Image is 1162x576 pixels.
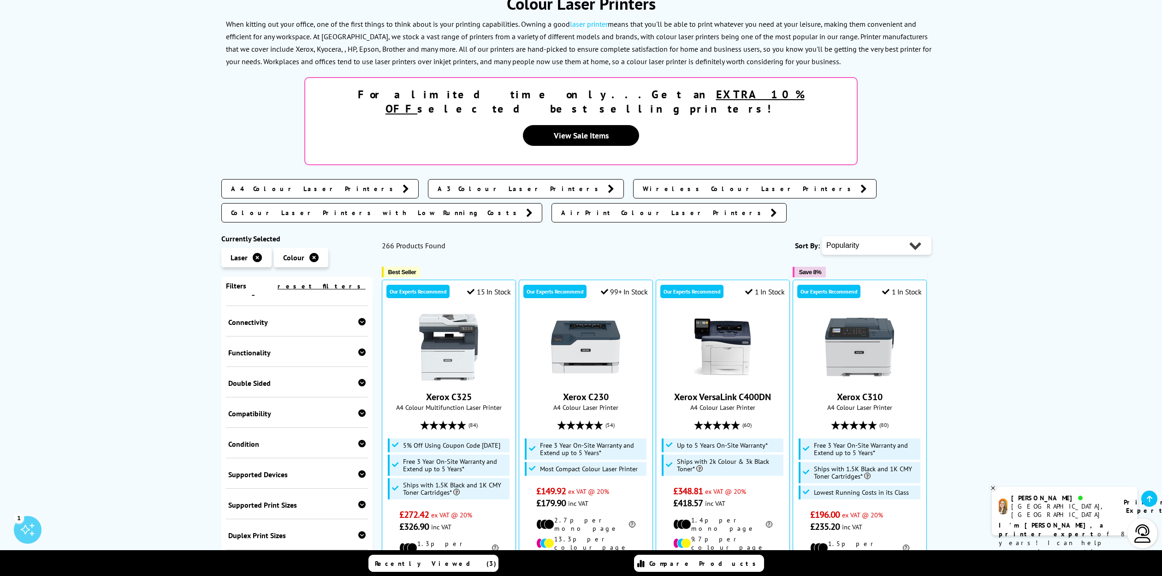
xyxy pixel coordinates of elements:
[810,540,909,556] li: 1.5p per mono page
[673,535,772,552] li: 9.7p per colour page
[797,285,860,298] div: Our Experts Recommend
[793,267,826,277] button: Save 8%
[705,487,746,496] span: ex VAT @ 20%
[677,442,768,449] span: Up to 5 Years On-Site Warranty*
[634,555,764,572] a: Compare Products
[745,287,785,296] div: 1 In Stock
[882,287,922,296] div: 1 In Stock
[661,403,785,412] span: A4 Colour Laser Printer
[399,521,429,533] span: £326.90
[221,234,373,243] div: Currently Selected
[426,391,472,403] a: Xerox C325
[536,497,566,509] span: £179.90
[795,241,820,250] span: Sort By:
[388,269,416,276] span: Best Seller
[825,374,894,384] a: Xerox C310
[399,540,498,556] li: 1.3p per mono page
[428,179,624,198] a: A3 Colour Laser Printers
[228,409,366,418] div: Compatibility
[798,403,922,412] span: A4 Colour Laser Printer
[403,458,507,473] span: Free 3 Year On-Site Warranty and Extend up to 5 Years*
[403,442,500,449] span: 5% Off Using Coupon Code [DATE]
[842,510,883,519] span: ex VAT @ 20%
[814,489,909,496] span: Lowest Running Costs in its Class
[231,184,398,193] span: A4 Colour Laser Printers
[999,521,1106,538] b: I'm [PERSON_NAME], a printer expert
[551,374,620,384] a: Xerox C230
[999,498,1008,515] img: amy-livechat.png
[568,487,609,496] span: ex VAT @ 20%
[673,516,772,533] li: 1.4p per mono page
[231,253,248,262] span: Laser
[403,481,507,496] span: Ships with 1.5K Black and 1K CMY Toner Cartridges*
[283,253,304,262] span: Colour
[226,44,931,66] p: All of our printers are hand-picked to ensure complete satisfaction for home and business users, ...
[431,522,451,531] span: inc VAT
[231,208,522,217] span: Colour Laser Printers with Low Running Costs
[14,513,24,523] div: 1
[649,559,761,568] span: Compare Products
[523,285,587,298] div: Our Experts Recommend
[688,312,757,382] img: Xerox VersaLink C400DN
[999,521,1131,565] p: of 8 years! I can help you choose the right product
[386,285,450,298] div: Our Experts Recommend
[228,500,366,510] div: Supported Print Sizes
[523,125,639,146] a: View Sale Items
[837,391,883,403] a: Xerox C310
[221,203,542,222] a: Colour Laser Printers with Low Running Costs
[431,510,472,519] span: ex VAT @ 20%
[228,470,366,479] div: Supported Devices
[385,87,805,116] u: EXTRA 10% OFF
[382,267,421,277] button: Best Seller
[540,465,638,473] span: Most Compact Colour Laser Printer
[414,312,483,382] img: Xerox C325
[673,497,703,509] span: £418.57
[799,269,821,276] span: Save 8%
[228,531,366,540] div: Duplex Print Sizes
[226,32,928,54] p: At [GEOGRAPHIC_DATA], we stock a vast range of printers from a variety of different models and br...
[387,403,511,412] span: A4 Colour Multifunction Laser Printer
[551,312,620,382] img: Xerox C230
[228,348,366,357] div: Functionality
[674,391,771,403] a: Xerox VersaLink C400DN
[375,559,497,568] span: Recently Viewed (3)
[1133,524,1152,543] img: user-headset-light.svg
[368,555,498,572] a: Recently Viewed (3)
[605,416,615,434] span: (54)
[399,509,429,521] span: £272.42
[705,499,725,508] span: inc VAT
[536,485,566,497] span: £149.92
[814,465,918,480] span: Ships with 1.5K Black and 1K CMY Toner Cartridges*
[358,87,805,116] strong: For a limited time only...Get an selected best selling printers!
[221,179,419,198] a: A4 Colour Laser Printers
[278,282,366,290] a: reset filters
[438,184,603,193] span: A3 Colour Laser Printers
[540,442,644,456] span: Free 3 Year On-Site Warranty and Extend up to 5 Years*
[601,287,648,296] div: 99+ In Stock
[468,416,478,434] span: (84)
[228,318,366,327] div: Connectivity
[825,312,894,382] img: Xerox C310
[382,241,445,250] span: 266 Products Found
[1011,502,1112,519] div: [GEOGRAPHIC_DATA], [GEOGRAPHIC_DATA]
[1011,494,1112,502] div: [PERSON_NAME]
[226,19,916,41] p: When kitting out your office, one of the first things to think about is your printing capabilitie...
[228,378,366,388] div: Double Sided
[633,179,877,198] a: Wireless Colour Laser Printers
[570,19,608,29] a: laser printer
[467,287,510,296] div: 15 In Stock
[536,535,635,552] li: 13.3p per colour page
[688,374,757,384] a: Xerox VersaLink C400DN
[810,509,840,521] span: £196.00
[551,203,787,222] a: AirPrint Colour Laser Printers
[673,485,703,497] span: £348.81
[568,499,588,508] span: inc VAT
[563,391,609,403] a: Xerox C230
[742,416,752,434] span: (60)
[561,208,766,217] span: AirPrint Colour Laser Printers
[536,516,635,533] li: 2.7p per mono page
[226,281,246,290] span: Filters
[814,442,918,456] span: Free 3 Year On-Site Warranty and Extend up to 5 Years*
[524,403,648,412] span: A4 Colour Laser Printer
[879,416,889,434] span: (80)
